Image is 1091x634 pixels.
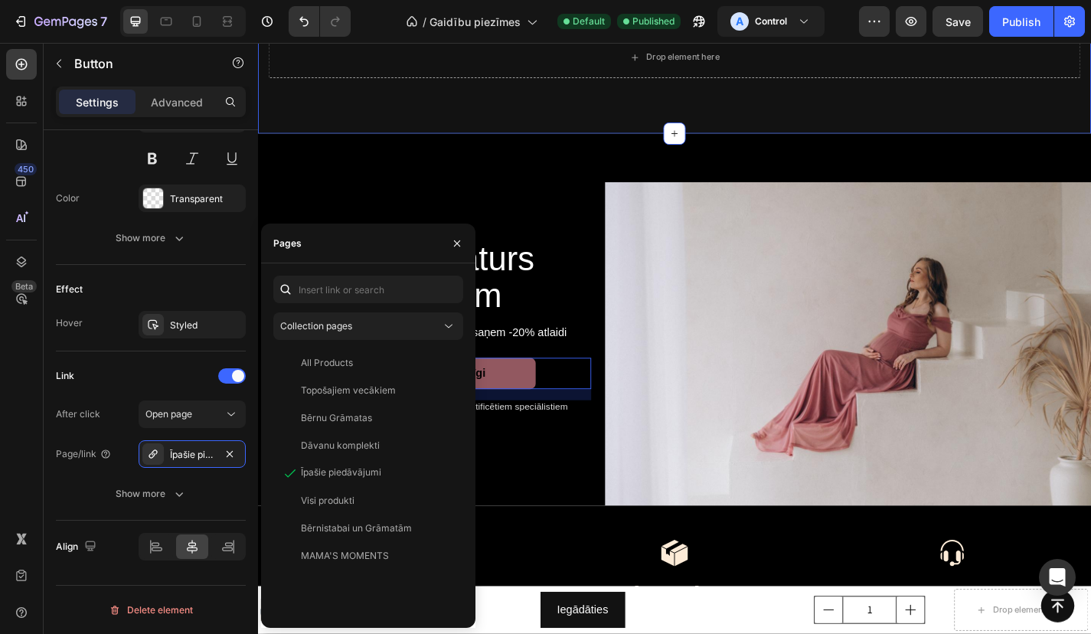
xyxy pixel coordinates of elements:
[301,411,372,425] div: Bērnu Grāmatas
[170,319,242,332] div: Styled
[151,94,203,110] p: Advanced
[138,547,168,578] img: gempages_582916926087365272-a6ecd5ad-735b-4a21-8a8a-93287b68358e.svg
[109,601,193,619] div: Delete element
[170,192,242,206] div: Transparent
[273,276,463,303] input: Insert link or search
[301,549,389,563] div: MAMA'S MOMENTS
[139,400,246,428] button: Open page
[56,537,100,557] div: Align
[15,163,37,175] div: 450
[301,466,381,479] div: Īpašie piedāvājumi
[717,6,825,37] button: AControl
[1039,559,1076,596] div: Open Intercom Messenger
[56,369,74,383] div: Link
[56,480,246,508] button: Show more
[301,494,354,508] div: Visi produkti
[933,6,983,37] button: Save
[56,316,83,330] div: Hover
[116,230,187,246] div: Show more
[1002,14,1040,30] div: Publish
[56,598,246,623] button: Delete element
[736,14,743,29] p: A
[170,448,214,462] div: Īpašie piedāvājumi
[383,154,919,511] img: gempages_582916926087365272-39fb8a97-b89c-4e29-a09a-ce0bcfc4dcf6.jpg
[301,356,353,370] div: All Products
[56,283,83,296] div: Effect
[632,15,675,28] span: Published
[573,15,605,28] span: Default
[989,6,1053,37] button: Publish
[301,439,380,453] div: Dāvanu komplekti
[76,94,119,110] p: Settings
[100,12,107,31] p: 7
[289,6,351,37] div: Undo/Redo
[6,6,114,37] button: 7
[750,547,781,578] img: gempages_582916926087365272-112d1065-376f-487a-8d97-b267c13d85b6.svg
[56,224,246,252] button: Show more
[273,237,302,250] div: Pages
[423,14,426,30] span: /
[755,14,787,29] h3: Control
[56,191,80,205] div: Color
[145,408,192,420] span: Open page
[444,547,475,578] img: gempages_582916926087365272-4bc9a963-faec-4763-a413-b0950c687590.svg
[56,407,100,421] div: After click
[273,312,463,340] button: Collection pages
[301,521,412,535] div: Bērnistabai un Grāmatām
[116,486,187,502] div: Show more
[74,54,204,73] p: Button
[430,14,521,30] span: Gaidību piezīmes
[946,15,971,28] span: Save
[301,384,396,397] div: Topošajiem vecākiem
[56,447,112,461] div: Page/link
[258,43,1091,634] iframe: Design area
[11,280,37,292] div: Beta
[280,320,352,332] span: Collection pages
